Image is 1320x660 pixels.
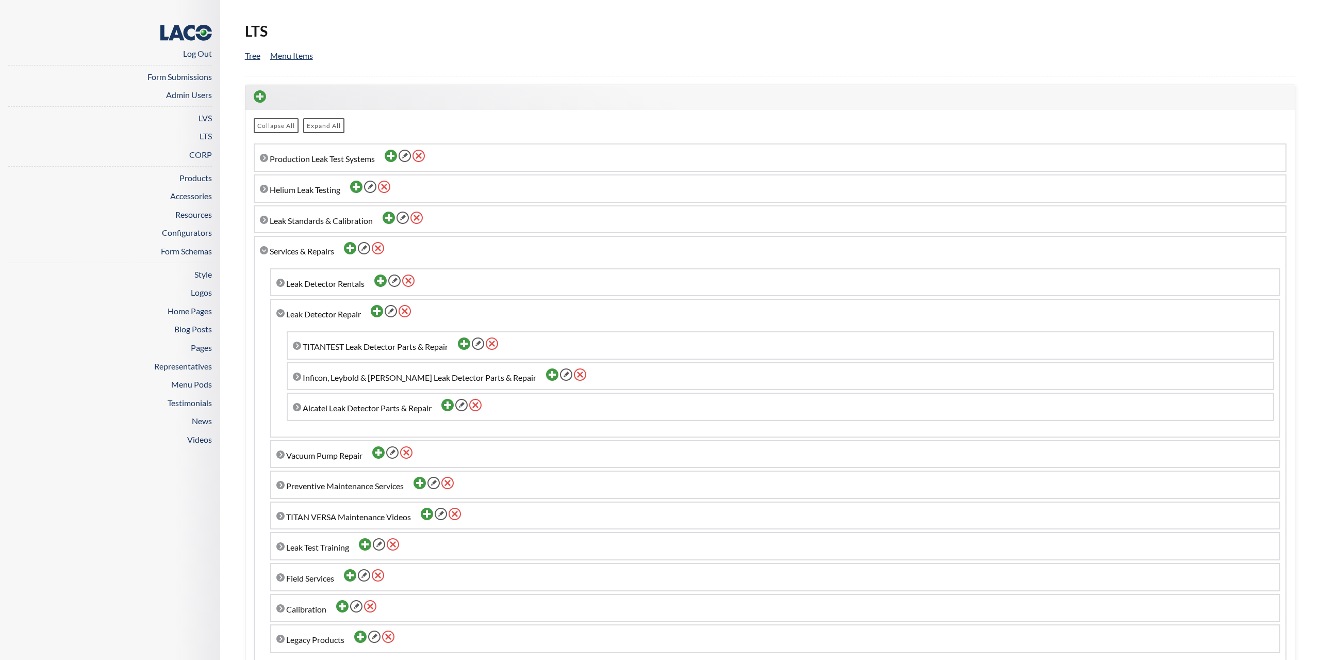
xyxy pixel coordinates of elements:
a: Admin Users [166,90,212,100]
span: Legacy Products [286,635,344,645]
span: TITAN VERSA Maintenance Videos [286,512,411,522]
span: TITANTEST Leak Detector Parts & Repair [303,342,448,351]
button: Expand All [303,118,344,133]
a: Blog Posts [174,324,212,334]
span: Helium Leak Testing [270,185,340,195]
a: CORP [189,150,212,159]
span: Inficon, Leybold & [PERSON_NAME] Leak Detector Parts & Repair [303,373,536,382]
a: LTS [200,131,212,141]
a: Menu Items [270,51,313,60]
a: Accessories [170,191,212,201]
span: Leak Detector Rentals [286,279,365,288]
span: Preventive Maintenance Services [286,481,404,491]
span: Vacuum Pump Repair [286,450,362,460]
a: Pages [191,343,212,352]
span: Field Services [286,573,334,583]
a: Configurators [162,228,212,237]
button: Collapse All [254,118,299,133]
a: Resources [175,210,212,219]
span: Calibration [286,604,326,614]
h1: LTS [245,22,1295,41]
a: Style [194,269,212,279]
span: Leak Standards & Calibration [270,216,373,226]
a: Videos [187,434,212,444]
a: Tree [245,51,260,60]
a: Logos [191,287,212,297]
span: Services & Repairs [270,246,334,256]
a: Home Pages [168,306,212,316]
a: Menu Pods [171,379,212,389]
a: Form Schemas [161,246,212,256]
a: Representatives [154,361,212,371]
span: Leak Detector Repair [286,309,361,319]
a: LVS [199,113,212,123]
span: Leak Test Training [286,542,349,552]
span: Production Leak Test Systems [270,154,375,164]
span: Alcatel Leak Detector Parts & Repair [303,403,432,413]
a: Testimonials [168,398,212,408]
a: Form Submissions [147,72,212,82]
a: Log Out [183,49,212,58]
a: News [192,416,212,426]
a: Products [179,173,212,183]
